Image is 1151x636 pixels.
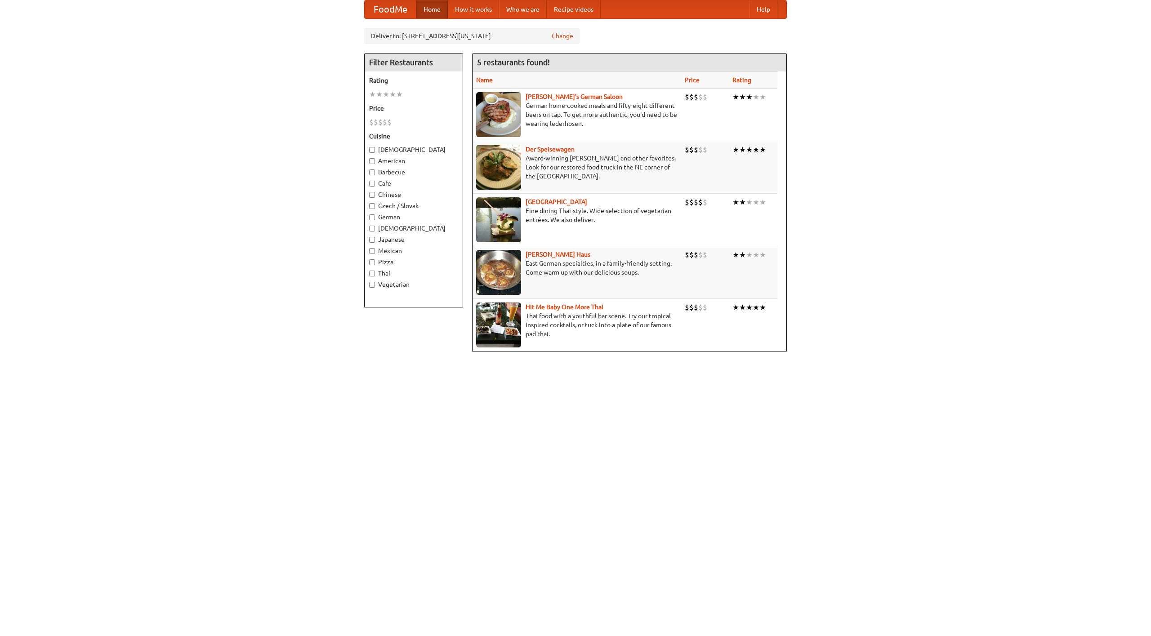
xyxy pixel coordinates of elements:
li: $ [703,250,707,260]
li: ★ [369,89,376,99]
img: babythai.jpg [476,302,521,347]
div: Deliver to: [STREET_ADDRESS][US_STATE] [364,28,580,44]
label: Mexican [369,246,458,255]
a: Change [552,31,573,40]
li: $ [694,92,698,102]
li: ★ [383,89,389,99]
label: Barbecue [369,168,458,177]
a: Hit Me Baby One More Thai [526,303,603,311]
li: $ [378,117,383,127]
li: ★ [753,145,759,155]
li: ★ [739,92,746,102]
li: $ [698,250,703,260]
label: Czech / Slovak [369,201,458,210]
li: ★ [732,197,739,207]
a: Price [685,76,700,84]
li: ★ [732,302,739,312]
a: FoodMe [365,0,416,18]
li: $ [703,197,707,207]
li: $ [689,250,694,260]
li: ★ [732,250,739,260]
li: $ [374,117,378,127]
li: ★ [759,92,766,102]
input: Chinese [369,192,375,198]
li: ★ [753,250,759,260]
li: ★ [746,250,753,260]
input: Mexican [369,248,375,254]
a: Home [416,0,448,18]
a: Recipe videos [547,0,601,18]
li: ★ [739,197,746,207]
h4: Filter Restaurants [365,53,463,71]
li: $ [369,117,374,127]
li: $ [698,302,703,312]
li: ★ [753,92,759,102]
input: Pizza [369,259,375,265]
a: Name [476,76,493,84]
label: [DEMOGRAPHIC_DATA] [369,145,458,154]
li: $ [698,92,703,102]
li: $ [698,145,703,155]
input: Thai [369,271,375,276]
a: Help [749,0,777,18]
li: ★ [732,92,739,102]
a: Who we are [499,0,547,18]
li: ★ [746,197,753,207]
li: $ [703,302,707,312]
li: ★ [746,92,753,102]
ng-pluralize: 5 restaurants found! [477,58,550,67]
li: ★ [746,145,753,155]
li: $ [703,145,707,155]
label: Pizza [369,258,458,267]
img: speisewagen.jpg [476,145,521,190]
li: ★ [739,145,746,155]
input: [DEMOGRAPHIC_DATA] [369,226,375,231]
input: [DEMOGRAPHIC_DATA] [369,147,375,153]
li: ★ [753,302,759,312]
img: kohlhaus.jpg [476,250,521,295]
input: American [369,158,375,164]
input: German [369,214,375,220]
label: Vegetarian [369,280,458,289]
h5: Rating [369,76,458,85]
li: ★ [759,302,766,312]
input: Cafe [369,181,375,187]
a: Rating [732,76,751,84]
li: $ [383,117,387,127]
li: ★ [759,145,766,155]
li: ★ [739,302,746,312]
input: Vegetarian [369,282,375,288]
label: American [369,156,458,165]
li: $ [689,302,694,312]
p: Fine dining Thai-style. Wide selection of vegetarian entrées. We also deliver. [476,206,678,224]
li: $ [685,302,689,312]
a: [GEOGRAPHIC_DATA] [526,198,587,205]
li: $ [685,197,689,207]
li: $ [387,117,392,127]
li: ★ [753,197,759,207]
li: $ [703,92,707,102]
label: German [369,213,458,222]
img: esthers.jpg [476,92,521,137]
li: $ [694,197,698,207]
li: $ [694,302,698,312]
p: East German specialties, in a family-friendly setting. Come warm up with our delicious soups. [476,259,678,277]
label: Japanese [369,235,458,244]
li: $ [694,145,698,155]
li: ★ [759,250,766,260]
li: ★ [746,302,753,312]
a: Der Speisewagen [526,146,575,153]
li: $ [698,197,703,207]
label: Chinese [369,190,458,199]
input: Czech / Slovak [369,203,375,209]
input: Barbecue [369,169,375,175]
b: [PERSON_NAME] Haus [526,251,590,258]
li: $ [685,92,689,102]
li: ★ [396,89,403,99]
label: [DEMOGRAPHIC_DATA] [369,224,458,233]
a: How it works [448,0,499,18]
h5: Cuisine [369,132,458,141]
